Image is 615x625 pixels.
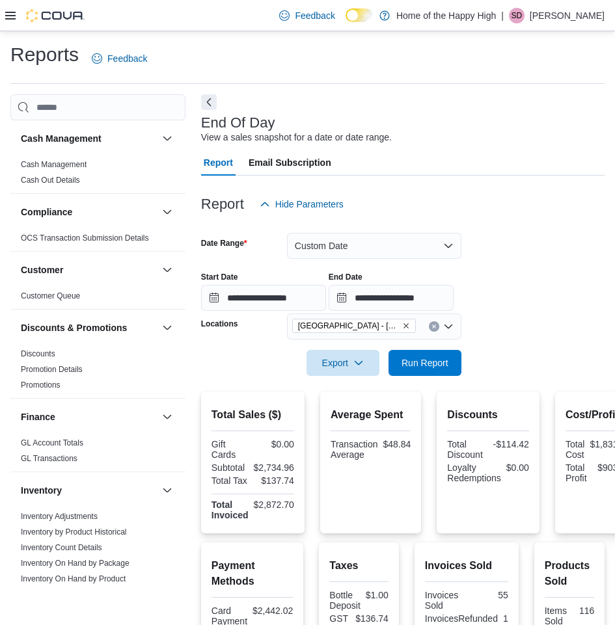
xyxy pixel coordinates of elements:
span: Promotion Details [21,364,83,375]
div: Transaction Average [331,439,378,460]
div: 55 [469,590,508,600]
div: Total Tax [212,475,251,486]
span: Dark Mode [346,22,346,23]
button: Finance [21,410,157,423]
div: Gift Cards [212,439,251,460]
div: $136.74 [355,613,389,624]
button: Inventory [21,484,157,497]
span: Promotions [21,380,61,390]
div: $48.84 [383,439,411,449]
a: Inventory On Hand by Product [21,574,126,583]
label: Start Date [201,272,238,282]
h2: Total Sales ($) [212,407,294,423]
a: Inventory Adjustments [21,512,98,521]
div: Invoices Sold [425,590,464,611]
input: Dark Mode [346,8,373,22]
div: Total Cost [566,439,585,460]
span: [GEOGRAPHIC_DATA] - [GEOGRAPHIC_DATA] - Fire & Flower [298,319,400,332]
a: Feedback [274,3,340,29]
a: Promotion Details [21,365,83,374]
span: Inventory On Hand by Package [21,558,130,568]
a: OCS Transaction Submission Details [21,233,149,243]
div: Total Profit [566,462,592,483]
button: Customer [159,262,175,278]
a: Inventory On Hand by Package [21,559,130,568]
h3: Discounts & Promotions [21,321,127,334]
p: | [501,8,504,23]
span: Report [204,150,233,176]
h2: Average Spent [331,407,411,423]
label: Locations [201,319,238,329]
div: Cash Management [10,157,185,193]
a: Discounts [21,349,55,358]
button: Discounts & Promotions [21,321,157,334]
h3: End Of Day [201,115,275,131]
div: $2,872.70 [254,499,294,510]
div: 1 [503,613,508,624]
h3: Compliance [21,206,72,219]
div: $0.00 [255,439,294,449]
button: Compliance [159,204,175,220]
div: Customer [10,288,185,309]
button: Custom Date [287,233,461,259]
div: Bottle Deposit [329,590,360,611]
div: $137.74 [255,475,294,486]
button: Customer [21,263,157,276]
div: $0.00 [506,462,529,473]
span: Inventory Adjustments [21,511,98,522]
h3: Customer [21,263,63,276]
button: Compliance [21,206,157,219]
a: Feedback [87,46,152,72]
h2: Taxes [329,558,389,574]
div: 116 [572,605,594,616]
span: Discounts [21,349,55,359]
img: Cova [26,9,85,22]
a: GL Transactions [21,454,77,463]
input: Press the down key to open a popover containing a calendar. [329,285,454,311]
a: Inventory Count Details [21,543,102,552]
button: Cash Management [21,132,157,145]
span: Inventory On Hand by Product [21,574,126,584]
button: Cash Management [159,131,175,146]
button: Open list of options [443,321,454,332]
label: End Date [329,272,362,282]
span: Inventory Count Details [21,542,102,553]
button: Clear input [429,321,439,332]
div: Loyalty Redemptions [447,462,501,483]
h3: Inventory [21,484,62,497]
button: Hide Parameters [254,191,349,217]
span: Inventory by Product Historical [21,527,127,537]
span: OCS Transaction Submission Details [21,233,149,243]
span: Export [314,350,372,376]
div: Sarah Davidson [509,8,525,23]
a: Cash Management [21,160,87,169]
span: Run Report [402,356,448,369]
h2: Products Sold [545,558,595,589]
div: GST [329,613,350,624]
input: Press the down key to open a popover containing a calendar. [201,285,326,311]
div: $2,734.96 [254,462,294,473]
h3: Report [201,196,244,212]
div: $1.00 [366,590,389,600]
span: Feedback [107,52,147,65]
span: Email Subscription [249,150,331,176]
button: Run Report [389,350,461,376]
span: Feedback [295,9,335,22]
strong: Total Invoiced [212,499,249,520]
button: Discounts & Promotions [159,320,175,336]
button: Inventory [159,483,175,498]
a: GL Account Totals [21,438,83,447]
button: Next [201,94,217,110]
a: Customer Queue [21,291,80,300]
div: View a sales snapshot for a date or date range. [201,131,392,144]
div: -$114.42 [491,439,529,449]
div: Total Discount [447,439,485,460]
h2: Invoices Sold [425,558,508,574]
label: Date Range [201,238,247,248]
a: Cash Out Details [21,176,80,185]
a: Inventory by Product Historical [21,527,127,537]
span: SD [512,8,523,23]
p: [PERSON_NAME] [530,8,605,23]
div: $2,442.02 [253,605,293,616]
button: Finance [159,409,175,425]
